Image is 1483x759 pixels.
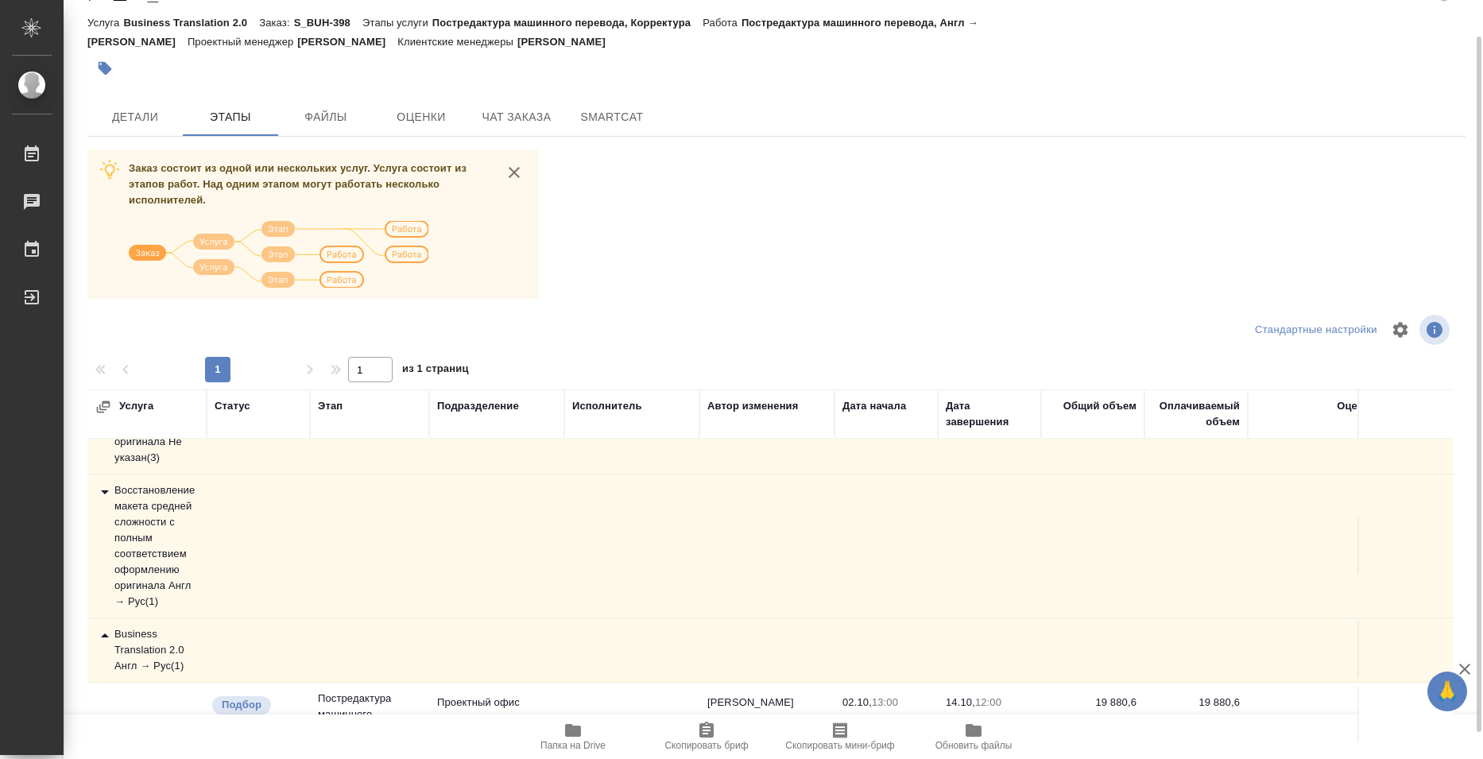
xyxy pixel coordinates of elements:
p: [PERSON_NAME] [297,36,397,48]
span: Скопировать мини-бриф [785,740,894,751]
span: Посмотреть информацию [1419,315,1453,345]
div: Услуга [95,398,254,415]
td: [PERSON_NAME] [699,687,834,742]
p: Подбор [222,697,261,713]
div: Оплачиваемый объем [1152,398,1240,430]
p: 14.10, [946,696,975,708]
p: слово [1049,711,1136,726]
span: Настроить таблицу [1381,311,1419,349]
div: Статус [215,398,250,414]
p: Этапы услуги [362,17,432,29]
p: 02.10, [842,696,872,708]
div: Исполнитель [572,398,642,414]
span: из 1 страниц [402,359,469,382]
p: Работа [703,17,741,29]
p: [PERSON_NAME] [517,36,618,48]
div: Восстановление макета средней сложности с полным соответствием оформлению оригинала Англ → Рус ( 1 ) [95,482,199,610]
p: 2025 [946,711,1033,726]
span: Детали [97,107,173,127]
p: Заказ: [259,17,293,29]
span: Оценки [383,107,459,127]
div: Дата завершения [946,398,1033,430]
div: Автор изменения [707,398,798,414]
p: Услуга [87,17,123,29]
span: Заказ состоит из одной или нескольких услуг. Услуга состоит из этапов работ. Над одним этапом мог... [129,162,467,206]
button: Добавить тэг [87,51,122,86]
p: 19 880,6 [1049,695,1136,711]
span: Файлы [288,107,364,127]
span: SmartCat [574,107,650,127]
button: Развернуть [95,399,111,415]
div: Оценка [1337,398,1375,414]
p: 2025 [842,711,930,726]
div: Общий объем [1063,398,1136,414]
button: Обновить файлы [907,714,1040,759]
p: Проектный менеджер [188,36,297,48]
div: Этап [318,398,343,414]
span: Обновить файлы [935,740,1013,751]
span: Папка на Drive [540,740,606,751]
button: Скопировать мини-бриф [773,714,907,759]
p: Постредактура машинного перевода [318,691,421,738]
p: S_BUH-398 [294,17,362,29]
p: Клиентские менеджеры [397,36,517,48]
span: Скопировать бриф [664,740,748,751]
p: слово [1152,711,1240,726]
div: Дата начала [842,398,906,414]
span: Чат заказа [478,107,555,127]
button: 🙏 [1427,672,1467,711]
button: close [502,161,526,184]
div: Подразделение [437,398,519,414]
p: 12:00 [975,696,1001,708]
td: Проектный офис [429,687,564,742]
button: Скопировать бриф [640,714,773,759]
button: Папка на Drive [506,714,640,759]
span: 🙏 [1434,675,1461,708]
p: Постредактура машинного перевода, Корректура [432,17,703,29]
div: Business Translation 2.0 Англ → Рус ( 1 ) [95,626,199,674]
p: Business Translation 2.0 [123,17,259,29]
span: Этапы [192,107,269,127]
p: 13:00 [872,696,898,708]
div: split button [1251,318,1381,343]
p: 19 880,6 [1152,695,1240,711]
